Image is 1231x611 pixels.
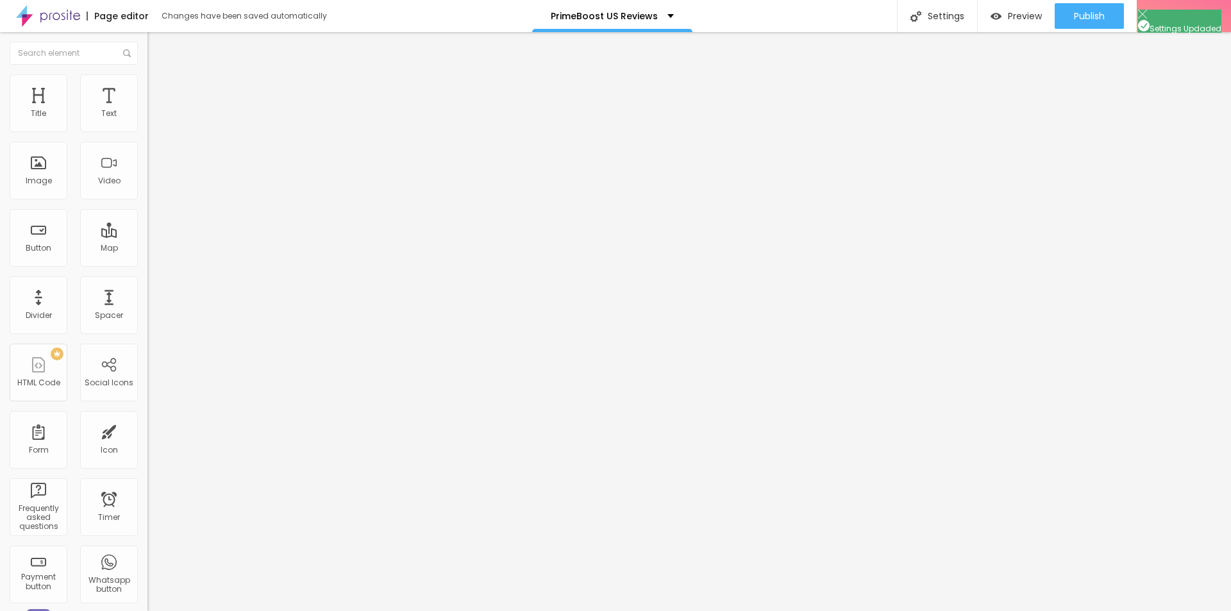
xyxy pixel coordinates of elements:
[10,42,138,65] input: Search element
[83,576,134,594] div: Whatsapp button
[95,311,123,320] div: Spacer
[910,11,921,22] img: Icone
[29,446,49,455] div: Form
[31,109,46,118] div: Title
[147,32,1231,611] iframe: Editor
[17,378,60,387] div: HTML Code
[98,176,121,185] div: Video
[87,12,149,21] div: Page editor
[101,244,118,253] div: Map
[123,49,131,57] img: Icone
[991,11,1001,22] img: view-1.svg
[98,513,120,522] div: Timer
[1138,10,1147,19] img: Icone
[162,12,327,20] div: Changes have been saved automatically
[978,3,1055,29] button: Preview
[26,311,52,320] div: Divider
[551,12,658,21] p: PrimeBoost US Reviews
[26,176,52,185] div: Image
[13,573,63,591] div: Payment button
[101,446,118,455] div: Icon
[13,504,63,531] div: Frequently asked questions
[1138,23,1221,34] span: Settings Updaded
[101,109,117,118] div: Text
[85,378,133,387] div: Social Icons
[1055,3,1124,29] button: Publish
[1008,11,1042,21] span: Preview
[1074,11,1105,21] span: Publish
[1138,20,1150,31] img: Icone
[26,244,51,253] div: Button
